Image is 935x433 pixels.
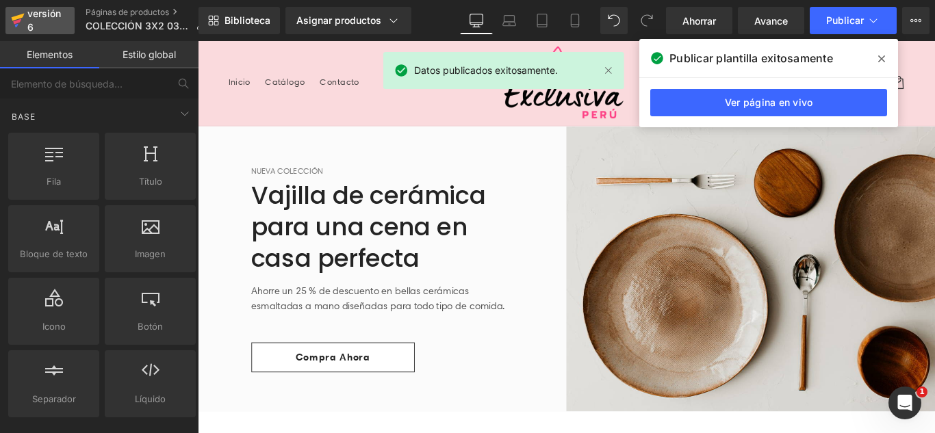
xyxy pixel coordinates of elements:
font: Inicio [34,40,60,52]
font: Compra ahora [110,348,194,362]
font: Icono [42,321,66,332]
font: Catálogo [76,40,121,52]
font: COLECCIÓN 3X2 03-09 [86,20,196,31]
a: Móvil [559,7,591,34]
font: Fila [47,176,61,187]
font: versión 6 [27,8,61,33]
font: Publicar plantilla exitosamente [669,51,833,65]
font: Base [12,111,36,122]
a: Ver página en vivo [650,89,887,116]
img: Exclusiva Perú [343,5,480,88]
font: Datos publicados exitosamente. [414,64,558,76]
font: Estilo global [123,49,176,60]
a: De oficina [460,7,493,34]
font: Publicar [826,14,864,26]
font: Ahorre un 25 % de descuento en bellas cerámicas esmaltadas a mano diseñadas para todo tipo de com... [60,274,346,304]
font: Asignar productos [296,14,381,26]
a: Tableta [526,7,559,34]
font: Bloque de texto [20,248,88,259]
button: Deshacer [600,7,628,34]
summary: Búsqueda [712,31,742,62]
font: Contacto [137,40,181,52]
a: Nueva Biblioteca [198,7,280,34]
font: Vajilla de cerámica para una cena en casa perfecta [60,154,324,263]
a: Páginas de productos [86,7,216,18]
font: Ahorrar [682,15,716,27]
button: Más [902,7,930,34]
font: Separador [32,393,76,404]
a: Catálogo [68,31,129,60]
a: Computadora portátil [493,7,526,34]
font: Elementos [27,49,73,60]
font: Biblioteca [225,14,270,26]
a: Contacto [129,31,190,60]
font: Botón [138,321,163,332]
a: Avance [738,7,804,34]
font: Ver página en vivo [725,96,813,108]
font: 1 [919,387,925,396]
font: Imagen [135,248,166,259]
button: Publicar [810,7,897,34]
font: Líquido [135,393,166,404]
iframe: Chat en vivo de Intercom [888,386,921,419]
font: Nueva colección [60,140,141,151]
font: Avance [754,15,788,27]
a: Inicio [26,31,68,60]
button: Rehacer [633,7,661,34]
a: Compra ahora [60,339,244,372]
a: versión 6 [5,7,75,34]
font: Título [139,176,162,187]
font: Páginas de productos [86,7,169,17]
